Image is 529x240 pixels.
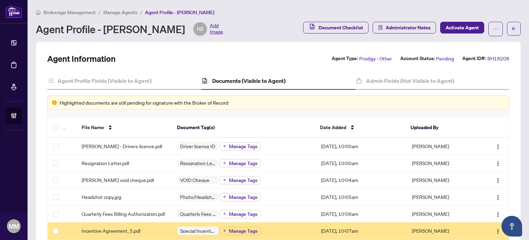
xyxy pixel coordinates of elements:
th: File Name [76,118,172,138]
h2: Agent Information [47,53,116,64]
span: plus [223,212,226,215]
li: / [98,8,101,16]
span: plus [223,229,226,232]
span: [PERSON_NAME] void cheque.pdf [82,176,154,184]
span: Photo/Headshot [177,194,219,199]
span: plus [223,161,226,165]
span: Incentive Agreement_3.pdf [82,227,141,234]
td: [PERSON_NAME] [406,155,478,172]
button: Logo [492,141,504,152]
span: Brokerage Management [43,9,96,16]
span: Special Incentive Agreement [177,228,219,233]
img: Logo [495,161,501,166]
span: Manage Tags [229,161,258,166]
span: Agent Profile - [PERSON_NAME] [145,9,214,16]
div: Agent Profile - [PERSON_NAME] [36,22,223,36]
span: Manage Agents [103,9,137,16]
button: Logo [492,174,504,185]
th: Uploaded By [405,118,477,138]
td: [DATE], 10:05am [315,189,406,205]
label: Agent Type: [332,55,358,63]
span: plus [223,144,226,148]
img: Logo [495,229,501,234]
td: [PERSON_NAME] [406,189,478,205]
button: Manage Tags [220,159,261,167]
span: HZ [197,25,204,33]
th: Date Added [314,118,405,138]
td: [DATE], 10:00am [315,155,406,172]
span: File Name [82,124,104,131]
span: Activate Agent [446,22,479,33]
span: Manage Tags [229,144,258,149]
button: Open asap [501,216,522,237]
td: [DATE], 10:06am [315,205,406,222]
span: Quarterly Fees Billing Authorization.pdf [82,210,165,218]
th: Document Tag(s) [172,118,314,138]
label: Account Status: [400,55,435,63]
span: [PERSON_NAME] - Drivers licence.pdf [82,142,162,150]
button: Manage Tags [220,193,261,201]
img: logo [6,5,22,18]
h4: Admin Fields (Not Visible to Agent) [366,77,454,85]
button: Manage Tags [220,142,261,151]
img: Logo [495,195,501,200]
span: Pending [436,55,454,63]
span: Driver license ID [177,144,218,148]
span: plus [223,178,226,182]
img: Logo [495,144,501,150]
img: Logo [495,212,501,217]
td: [PERSON_NAME] [406,138,478,155]
td: [DATE], 10:04am [315,172,406,189]
span: Administrator Notes [386,22,431,33]
td: [PERSON_NAME] [406,205,478,222]
td: [DATE], 10:00am [315,138,406,155]
span: solution [378,25,383,30]
span: Resignation Letter.pdf [82,159,129,167]
button: Administrator Notes [373,22,436,33]
span: RH18208 [487,55,509,63]
button: Document Checklist [303,22,369,33]
span: MM [9,221,19,231]
span: Quarterly Fees Billing Authorization [177,211,219,216]
h4: Agent Profile Fields (Visible to Agent) [58,77,152,85]
span: Manage Tags [229,229,258,233]
td: [PERSON_NAME] [406,172,478,189]
button: Logo [492,225,504,236]
h4: Documents (Visible to Agent) [212,77,286,85]
span: Document Checklist [319,22,363,33]
span: home [36,10,41,15]
img: Logo [495,178,501,183]
span: Prodigy - Other [359,55,392,63]
span: Manage Tags [229,178,258,183]
span: exclamation-circle [52,100,57,105]
button: Logo [492,208,504,219]
span: Resignation Letter (From previous Brokerage) [177,161,219,165]
label: Agent ID#: [462,55,486,63]
button: Manage Tags [220,176,261,184]
span: arrow-left [511,26,516,31]
td: [PERSON_NAME] [406,222,478,239]
button: Manage Tags [220,227,261,235]
button: Logo [492,157,504,169]
div: Highlighted documents are still pending for signature with the Broker of Record [60,99,505,106]
span: VOID Cheque [177,177,212,182]
span: Headshot copy.jpg [82,193,121,201]
span: Manage Tags [229,212,258,217]
li: / [140,8,142,16]
button: Activate Agent [440,22,484,33]
td: [DATE], 10:07am [315,222,406,239]
span: plus [223,195,226,199]
button: Logo [492,191,504,202]
span: Add Image [210,22,223,36]
button: Manage Tags [220,210,261,218]
span: Manage Tags [229,195,258,200]
span: Date Added [320,124,346,131]
span: ellipsis [493,27,498,31]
